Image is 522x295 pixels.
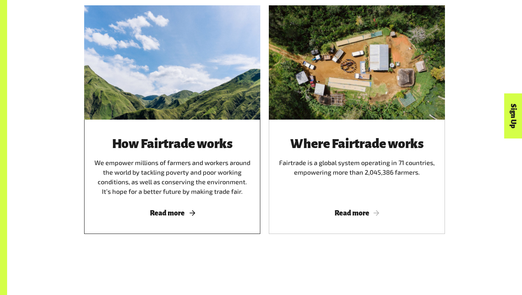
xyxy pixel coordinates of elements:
[277,209,436,217] span: Read more
[277,137,436,196] div: Fairtrade is a global system operating in 71 countries, empowering more than 2,045,386 farmers.
[84,5,260,234] a: How Fairtrade worksWe empower millions of farmers and workers around the world by tackling povert...
[269,5,445,234] a: Where Fairtrade worksFairtrade is a global system operating in 71 countries, empowering more than...
[93,137,252,196] div: We empower millions of farmers and workers around the world by tackling poverty and poor working ...
[93,209,252,217] span: Read more
[277,137,436,151] h3: Where Fairtrade works
[93,137,252,151] h3: How Fairtrade works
